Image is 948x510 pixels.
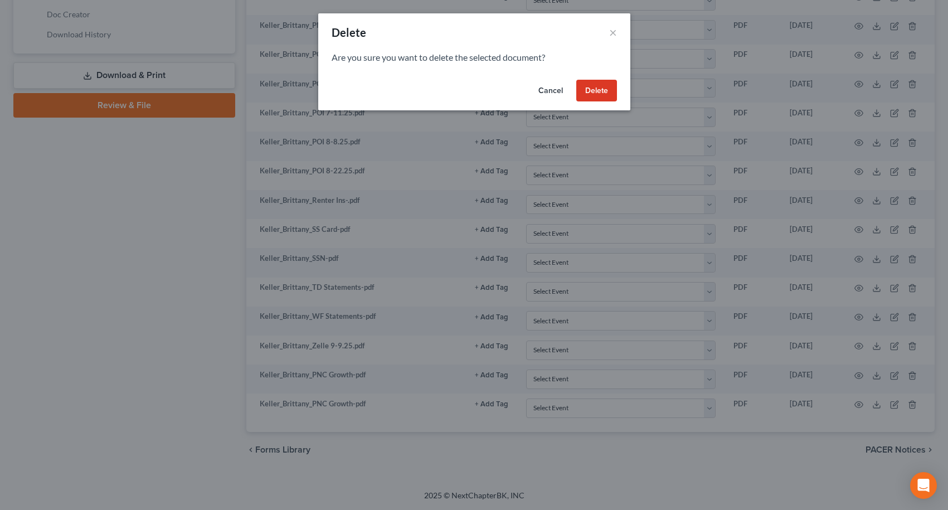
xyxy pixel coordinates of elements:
[529,80,572,102] button: Cancel
[609,26,617,39] button: ×
[576,80,617,102] button: Delete
[332,25,367,40] div: Delete
[332,51,617,64] p: Are you sure you want to delete the selected document?
[910,472,937,499] div: Open Intercom Messenger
